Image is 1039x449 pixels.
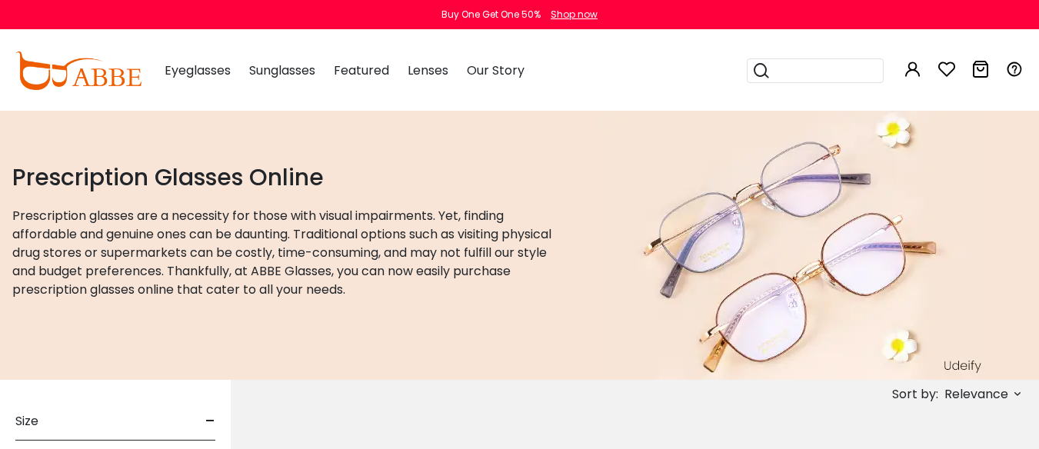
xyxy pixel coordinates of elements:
[249,62,315,79] span: Sunglasses
[598,111,988,380] img: prescription glasses online
[165,62,231,79] span: Eyeglasses
[12,164,559,191] h1: Prescription Glasses Online
[408,62,448,79] span: Lenses
[205,403,215,440] span: -
[334,62,389,79] span: Featured
[15,52,142,90] img: abbeglasses.com
[551,8,598,22] div: Shop now
[467,62,524,79] span: Our Story
[944,381,1008,408] span: Relevance
[543,8,598,21] a: Shop now
[12,207,559,299] p: Prescription glasses are a necessity for those with visual impairments. Yet, finding affordable a...
[892,385,938,403] span: Sort by:
[441,8,541,22] div: Buy One Get One 50%
[15,403,38,440] span: Size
